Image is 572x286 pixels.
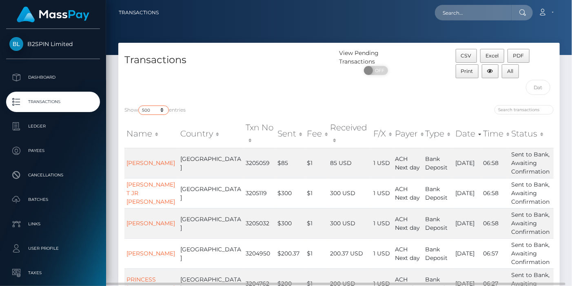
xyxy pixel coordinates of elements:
td: $1 [305,208,328,238]
td: 1 USD [372,208,393,238]
span: Print [461,68,473,74]
label: Show entries [124,106,186,115]
td: [GEOGRAPHIC_DATA] [178,148,244,178]
a: Links [6,214,100,234]
td: 3205119 [244,178,275,208]
button: All [502,64,519,78]
button: PDF [508,49,530,63]
a: User Profile [6,238,100,259]
div: View Pending Transactions [339,49,412,66]
td: [DATE] [453,178,481,208]
td: [DATE] [453,238,481,268]
td: 1 USD [372,238,393,268]
p: Payees [9,145,97,157]
th: Status: activate to sort column ascending [509,119,554,148]
th: Payer: activate to sort column ascending [393,119,423,148]
a: Batches [6,189,100,210]
td: 1 USD [372,148,393,178]
td: Sent to Bank, Awaiting Confirmation [509,208,554,238]
p: Batches [9,194,97,206]
a: [PERSON_NAME] T JR [PERSON_NAME] [126,181,175,205]
button: Excel [480,49,504,63]
th: Date: activate to sort column ascending [453,119,481,148]
th: Time: activate to sort column ascending [481,119,509,148]
td: 85 USD [328,148,371,178]
img: MassPay Logo [17,7,89,22]
td: $200.37 [275,238,305,268]
a: Cancellations [6,165,100,185]
td: Bank Deposit [423,208,453,238]
button: Print [456,64,479,78]
td: $1 [305,148,328,178]
td: $300 [275,208,305,238]
span: ACH Next day [395,185,420,201]
p: Cancellations [9,169,97,181]
td: 300 USD [328,178,371,208]
th: Name: activate to sort column ascending [124,119,178,148]
span: CSV [461,53,472,59]
td: 300 USD [328,208,371,238]
td: Sent to Bank, Awaiting Confirmation [509,178,554,208]
td: 3205059 [244,148,275,178]
td: Bank Deposit [423,148,453,178]
p: Transactions [9,96,97,108]
td: Sent to Bank, Awaiting Confirmation [509,148,554,178]
span: OFF [368,66,389,75]
span: All [507,68,513,74]
td: [DATE] [453,208,481,238]
span: ACH Next day [395,216,420,231]
a: Transactions [119,4,159,21]
td: 3205032 [244,208,275,238]
td: [GEOGRAPHIC_DATA] [178,208,244,238]
td: [GEOGRAPHIC_DATA] [178,238,244,268]
td: 3204950 [244,238,275,268]
th: Country: activate to sort column ascending [178,119,244,148]
td: Bank Deposit [423,238,453,268]
th: Fee: activate to sort column ascending [305,119,328,148]
span: PDF [513,53,524,59]
p: Ledger [9,120,97,132]
td: 1 USD [372,178,393,208]
td: 06:58 [481,178,509,208]
td: Bank Deposit [423,178,453,208]
p: Dashboard [9,71,97,84]
a: [PERSON_NAME] [126,220,175,227]
span: ACH Next day [395,246,420,262]
a: [PERSON_NAME] [126,159,175,167]
button: Column visibility [482,64,499,78]
button: CSV [456,49,477,63]
td: $85 [275,148,305,178]
span: ACH Next day [395,155,420,171]
a: Ledger [6,116,100,136]
th: Type: activate to sort column ascending [423,119,453,148]
a: [PERSON_NAME] [126,250,175,257]
th: F/X: activate to sort column ascending [372,119,393,148]
span: Excel [486,53,499,59]
td: $300 [275,178,305,208]
a: Dashboard [6,67,100,88]
p: Taxes [9,267,97,279]
p: Links [9,218,97,230]
input: Date filter [526,80,550,95]
select: Showentries [138,106,169,115]
td: 200.37 USD [328,238,371,268]
p: User Profile [9,242,97,255]
td: Sent to Bank, Awaiting Confirmation [509,238,554,268]
td: 06:58 [481,148,509,178]
input: Search transactions [494,105,554,114]
img: B2SPIN Limited [9,37,23,51]
th: Txn No: activate to sort column ascending [244,119,275,148]
a: Payees [6,141,100,161]
h4: Transactions [124,53,333,67]
td: 06:58 [481,208,509,238]
td: [GEOGRAPHIC_DATA] [178,178,244,208]
td: 06:57 [481,238,509,268]
a: Taxes [6,263,100,283]
th: Received: activate to sort column ascending [328,119,371,148]
td: $1 [305,178,328,208]
th: Sent: activate to sort column ascending [275,119,305,148]
span: B2SPIN Limited [6,40,100,48]
td: [DATE] [453,148,481,178]
input: Search... [435,5,512,20]
a: Transactions [6,92,100,112]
